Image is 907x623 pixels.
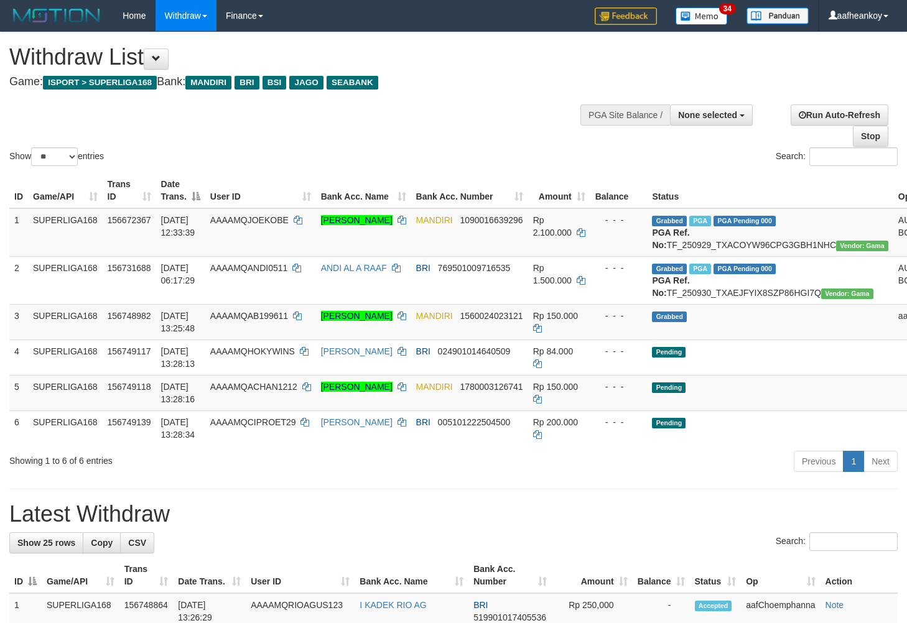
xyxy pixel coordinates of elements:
[533,311,578,321] span: Rp 150.000
[719,3,736,14] span: 34
[108,311,151,321] span: 156748982
[590,173,648,208] th: Balance
[28,256,103,304] td: SUPERLIGA168
[652,228,689,250] b: PGA Ref. No:
[595,416,643,428] div: - - -
[9,76,592,88] h4: Game: Bank:
[9,173,28,208] th: ID
[156,173,205,208] th: Date Trans.: activate to sort column descending
[809,147,898,166] input: Search:
[9,147,104,166] label: Show entries
[161,263,195,285] span: [DATE] 06:17:29
[863,451,898,472] a: Next
[826,600,844,610] a: Note
[416,215,453,225] span: MANDIRI
[652,216,687,226] span: Grabbed
[533,263,572,285] span: Rp 1.500.000
[652,347,686,358] span: Pending
[776,147,898,166] label: Search:
[173,558,246,593] th: Date Trans.: activate to sort column ascending
[42,558,119,593] th: Game/API: activate to sort column ascending
[595,381,643,393] div: - - -
[595,214,643,226] div: - - -
[108,382,151,392] span: 156749118
[460,382,523,392] span: Copy 1780003126741 to clipboard
[108,346,151,356] span: 156749117
[652,275,689,298] b: PGA Ref. No:
[552,558,632,593] th: Amount: activate to sort column ascending
[416,311,453,321] span: MANDIRI
[647,256,893,304] td: TF_250930_TXAEJFYIX8SZP86HGI7Q
[460,215,523,225] span: Copy 1090016639296 to clipboard
[210,215,289,225] span: AAAAMQJOEKOBE
[9,339,28,375] td: 4
[652,311,687,322] span: Grabbed
[714,216,776,226] span: PGA Pending
[695,601,732,611] span: Accepted
[9,304,28,339] td: 3
[533,215,572,238] span: Rp 2.100.000
[747,7,809,24] img: panduan.png
[678,110,737,120] span: None selected
[809,532,898,551] input: Search:
[31,147,78,166] select: Showentries
[595,262,643,274] div: - - -
[321,263,387,273] a: ANDI AL A RAAF
[9,256,28,304] td: 2
[689,264,711,274] span: Marked by aafromsomean
[161,382,195,404] span: [DATE] 13:28:16
[289,76,323,90] span: JAGO
[689,216,711,226] span: Marked by aafsengchandara
[843,451,864,472] a: 1
[360,600,426,610] a: I KADEK RIO AG
[246,558,355,593] th: User ID: activate to sort column ascending
[416,346,430,356] span: BRI
[676,7,728,25] img: Button%20Memo.svg
[438,417,511,427] span: Copy 005101222504500 to clipboard
[411,173,528,208] th: Bank Acc. Number: activate to sort column ascending
[416,417,430,427] span: BRI
[321,417,393,427] a: [PERSON_NAME]
[741,558,820,593] th: Op: activate to sort column ascending
[161,346,195,369] span: [DATE] 13:28:13
[714,264,776,274] span: PGA Pending
[161,215,195,238] span: [DATE] 12:33:39
[119,558,174,593] th: Trans ID: activate to sort column ascending
[794,451,844,472] a: Previous
[468,558,552,593] th: Bank Acc. Number: activate to sort column ascending
[210,346,295,356] span: AAAAMQHOKYWINS
[580,104,670,126] div: PGA Site Balance /
[128,538,146,548] span: CSV
[652,418,686,428] span: Pending
[210,263,288,273] span: AAAAMQANDI0511
[416,263,430,273] span: BRI
[108,215,151,225] span: 156672367
[473,600,488,610] span: BRI
[9,208,28,257] td: 1
[652,264,687,274] span: Grabbed
[185,76,231,90] span: MANDIRI
[355,558,468,593] th: Bank Acc. Name: activate to sort column ascending
[595,345,643,358] div: - - -
[321,311,393,321] a: [PERSON_NAME]
[438,263,511,273] span: Copy 769501009716535 to clipboard
[821,288,873,299] span: Vendor URL: https://trx31.1velocity.biz
[28,304,103,339] td: SUPERLIGA168
[28,339,103,375] td: SUPERLIGA168
[120,532,154,553] a: CSV
[235,76,259,90] span: BRI
[595,7,657,25] img: Feedback.jpg
[9,410,28,446] td: 6
[776,532,898,551] label: Search:
[321,346,393,356] a: [PERSON_NAME]
[836,241,888,251] span: Vendor URL: https://trx31.1velocity.biz
[108,263,151,273] span: 156731688
[103,173,156,208] th: Trans ID: activate to sort column ascending
[438,346,511,356] span: Copy 024901014640509 to clipboard
[161,311,195,333] span: [DATE] 13:25:48
[321,382,393,392] a: [PERSON_NAME]
[210,382,297,392] span: AAAAMQACHAN1212
[210,311,288,321] span: AAAAMQAB199611
[9,6,104,25] img: MOTION_logo.png
[9,558,42,593] th: ID: activate to sort column descending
